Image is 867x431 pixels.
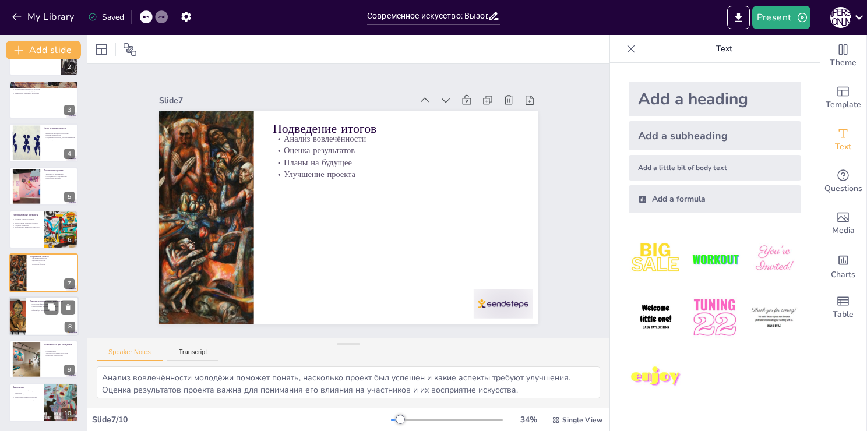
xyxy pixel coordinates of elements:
button: Present [752,6,810,29]
button: Transcript [167,348,219,361]
button: Export to PowerPoint [727,6,750,29]
div: Add charts and graphs [820,245,866,287]
div: 3 [9,80,78,119]
p: Самовыражение через искусство [44,348,75,351]
span: Template [826,98,861,111]
p: Реализация проекта [44,168,75,172]
p: Выставки и мастер-классы [44,171,75,173]
div: Add ready made slides [820,77,866,119]
p: Улучшение проекта [30,264,75,266]
button: Duplicate Slide [44,300,58,314]
p: Искусство как платформа для изменений [13,390,40,394]
span: Text [835,140,851,153]
p: Улучшение проекта [279,153,522,216]
button: С [PERSON_NAME] [830,6,851,29]
p: Адаптация к технологиям [30,308,75,310]
p: Подведение итогов [287,105,532,174]
p: Доступность и понятность искусства [13,227,40,229]
div: Get real-time input from your audience [820,161,866,203]
img: 5.jpeg [688,291,742,345]
span: Single View [562,415,602,425]
button: My Library [9,8,79,26]
span: Charts [831,269,855,281]
p: Доступность мероприятий [44,173,75,175]
div: 7 [64,278,75,289]
button: Speaker Notes [97,348,163,361]
div: Layout [92,40,111,59]
p: Создание сообщества [13,224,40,227]
span: Table [833,308,854,321]
span: Theme [830,56,857,69]
p: Привлечение внимания к проблемам [13,92,75,94]
p: Активное участие в создании искусства [13,218,40,222]
div: 5 [9,167,78,206]
div: Change the overall theme [820,35,866,77]
div: Add a heading [629,82,801,116]
div: Add a little bit of body text [629,155,801,181]
p: Осознание себя через искусство [13,394,40,396]
p: Планы на будущее [281,142,524,204]
div: 8 [9,296,79,336]
span: Media [832,224,855,237]
button: Add slide [6,41,81,59]
p: Интерактивные элементы [13,213,40,217]
p: Сопротивление традиционных взглядов [30,305,75,308]
p: Искусство как площадка для диалога [13,90,75,93]
p: Планы на будущее [30,262,75,264]
p: Важные темы современного искусства [13,88,75,90]
p: Организация интерактивных мероприятий [44,139,75,141]
div: Saved [88,12,124,23]
img: 3.jpeg [747,232,801,286]
div: 6 [64,235,75,245]
p: Влияние искусства на молодёжь [13,398,40,401]
p: Анализ вовлечённости [286,119,530,182]
div: Add a formula [629,185,801,213]
div: 9 [9,340,78,379]
p: Развитие креативности [44,135,75,137]
img: 2.jpeg [688,232,742,286]
p: Подведение итогов [30,255,75,259]
div: Add images, graphics, shapes or video [820,203,866,245]
p: Сотрудничество с художниками [44,175,75,178]
p: Вовлечение молодёжи в искусство [44,132,75,135]
p: Вызовы современного искусства [30,299,75,303]
div: 4 [64,149,75,159]
div: С [PERSON_NAME] [830,7,851,28]
div: 8 [65,322,75,332]
div: 5 [64,192,75,202]
p: Создание сетей [44,350,75,352]
img: 6.jpeg [747,291,801,345]
span: Position [123,43,137,56]
p: Анализ вовлечённости [30,257,75,260]
p: Разнообразие форматов [44,177,75,179]
p: Продолжение развития инициатив [13,396,40,398]
div: 10 [61,408,75,419]
p: Поддержка возможностей [44,355,75,357]
p: Text [640,35,808,63]
div: 9 [64,365,75,375]
textarea: Анализ вовлечённости молодёжи поможет понять, насколько проект был успешен и какие аспекты требую... [97,366,600,398]
button: Delete Slide [61,300,75,314]
div: 4 [9,123,78,162]
input: Insert title [367,8,488,24]
p: Решения для преодоления трудностей [30,309,75,312]
img: 1.jpeg [629,232,683,286]
div: Add a table [820,287,866,328]
div: Slide 7 / 10 [92,414,391,425]
p: Использование цифровых форматов [13,222,40,224]
p: Создание пространства для самовыражения [44,136,75,139]
p: Заключение [13,385,40,388]
p: Возможности для молодёжи [44,343,75,347]
p: Участие в культурных дискуссиях [44,352,75,355]
div: Add a subheading [629,121,801,150]
img: 7.jpeg [629,350,683,404]
div: 7 [9,253,78,292]
p: Оценка результатов [30,260,75,262]
img: 4.jpeg [629,291,683,345]
div: 34 % [514,414,542,425]
p: Актуальность современного искусства [13,82,75,86]
div: 10 [9,383,78,422]
div: Add text boxes [820,119,866,161]
div: 6 [9,210,78,249]
div: 3 [64,105,75,115]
